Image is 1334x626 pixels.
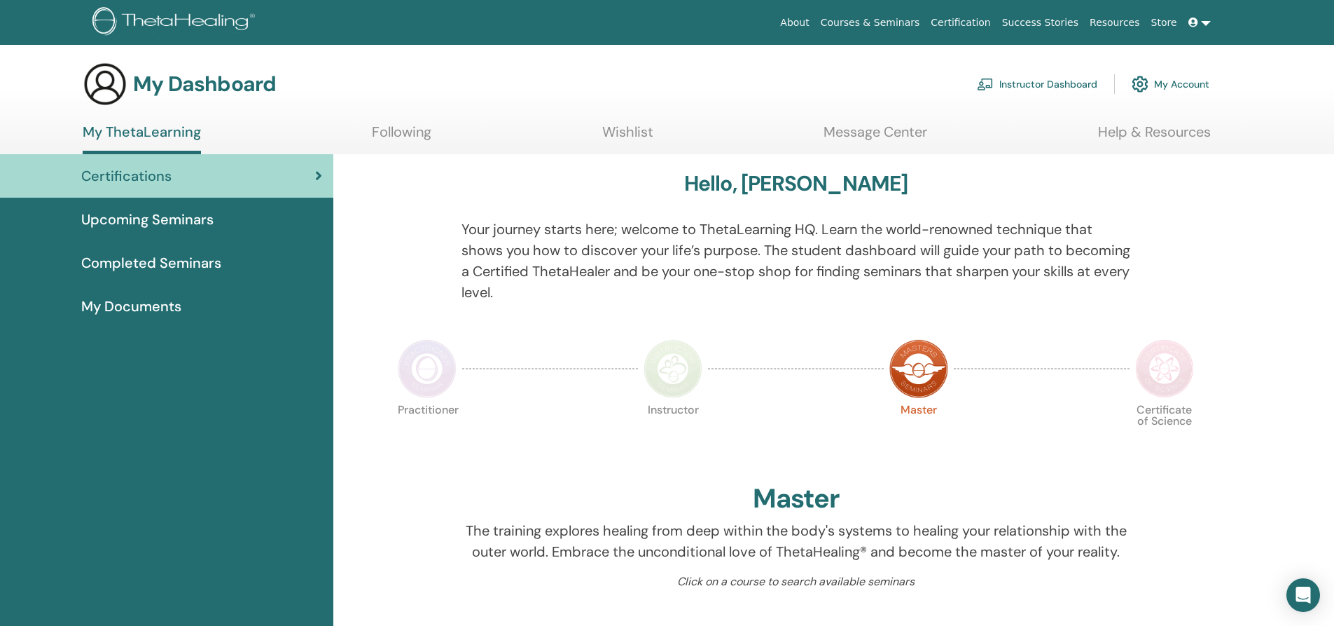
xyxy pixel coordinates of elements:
[925,10,996,36] a: Certification
[83,62,127,107] img: generic-user-icon.jpg
[133,72,276,97] h3: My Dashboard
[81,165,172,186] span: Certifications
[398,404,457,463] p: Practitioner
[81,252,221,273] span: Completed Seminars
[684,171,908,196] h3: Hello, [PERSON_NAME]
[1098,123,1211,151] a: Help & Resources
[461,219,1130,303] p: Your journey starts here; welcome to ThetaLearning HQ. Learn the world-renowned technique that sh...
[1132,72,1148,96] img: cog.svg
[644,339,702,398] img: Instructor
[81,209,214,230] span: Upcoming Seminars
[398,339,457,398] img: Practitioner
[996,10,1084,36] a: Success Stories
[753,483,840,515] h2: Master
[461,520,1130,562] p: The training explores healing from deep within the body's systems to healing your relationship wi...
[815,10,926,36] a: Courses & Seminars
[1286,578,1320,612] div: Open Intercom Messenger
[1146,10,1183,36] a: Store
[889,404,948,463] p: Master
[1135,339,1194,398] img: Certificate of Science
[977,69,1097,100] a: Instructor Dashboard
[644,404,702,463] p: Instructor
[1135,404,1194,463] p: Certificate of Science
[1084,10,1146,36] a: Resources
[977,78,994,90] img: chalkboard-teacher.svg
[1132,69,1209,100] a: My Account
[372,123,431,151] a: Following
[602,123,653,151] a: Wishlist
[824,123,927,151] a: Message Center
[92,7,260,39] img: logo.png
[83,123,201,154] a: My ThetaLearning
[889,339,948,398] img: Master
[774,10,814,36] a: About
[81,296,181,317] span: My Documents
[461,573,1130,590] p: Click on a course to search available seminars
